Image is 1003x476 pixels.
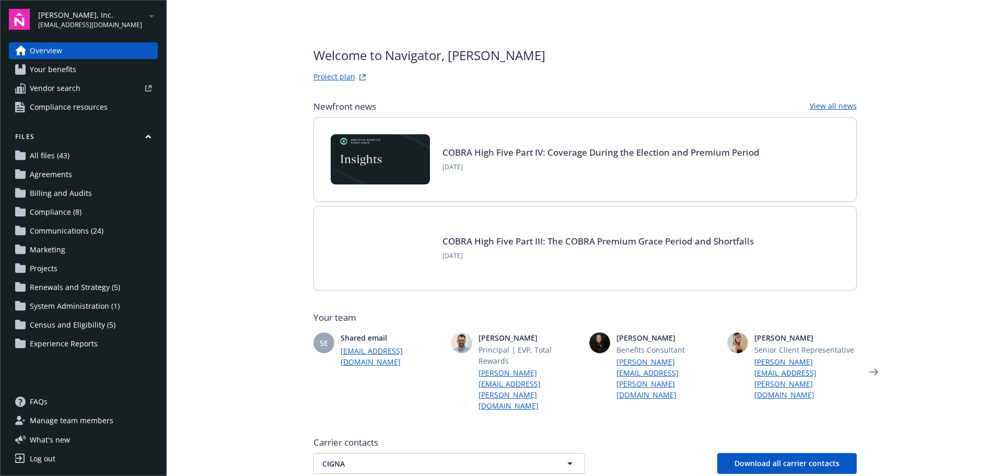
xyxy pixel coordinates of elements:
a: Renewals and Strategy (5) [9,279,158,296]
span: Download all carrier contacts [734,458,839,468]
span: Senior Client Representative [754,344,857,355]
span: Welcome to Navigator , [PERSON_NAME] [313,46,545,65]
span: Overview [30,42,62,59]
a: arrowDropDown [145,9,158,22]
span: [PERSON_NAME] [754,332,857,343]
a: FAQs [9,393,158,410]
span: Compliance resources [30,99,108,115]
span: [DATE] [442,251,754,261]
span: [PERSON_NAME] [479,332,581,343]
a: Marketing [9,241,158,258]
a: All files (43) [9,147,158,164]
a: System Administration (1) [9,298,158,315]
a: Your benefits [9,61,158,78]
span: Experience Reports [30,335,98,352]
img: photo [727,332,748,353]
span: Communications (24) [30,223,103,239]
a: [PERSON_NAME][EMAIL_ADDRESS][PERSON_NAME][DOMAIN_NAME] [479,367,581,411]
span: Renewals and Strategy (5) [30,279,120,296]
a: [EMAIL_ADDRESS][DOMAIN_NAME] [341,345,443,367]
span: Projects [30,260,57,277]
button: Download all carrier contacts [717,453,857,474]
span: Newfront news [313,100,376,113]
span: SE [320,338,328,349]
a: Projects [9,260,158,277]
a: Vendor search [9,80,158,97]
a: Manage team members [9,412,158,429]
span: [PERSON_NAME], Inc. [38,9,142,20]
a: Communications (24) [9,223,158,239]
span: [DATE] [442,162,760,172]
a: Billing and Audits [9,185,158,202]
span: Your team [313,311,857,324]
a: Compliance (8) [9,204,158,220]
span: [PERSON_NAME] [616,332,719,343]
a: View all news [810,100,857,113]
img: navigator-logo.svg [9,9,30,30]
span: Marketing [30,241,65,258]
span: Census and Eligibility (5) [30,317,115,333]
a: Next [865,364,882,380]
span: System Administration (1) [30,298,120,315]
span: All files (43) [30,147,69,164]
span: Benefits Consultant [616,344,719,355]
span: CIGNA [322,458,540,469]
span: Vendor search [30,80,80,97]
button: Files [9,132,158,145]
a: Compliance resources [9,99,158,115]
button: What's new [9,434,87,445]
a: projectPlanWebsite [356,71,369,84]
img: Card Image - EB Compliance Insights.png [331,134,430,184]
span: Carrier contacts [313,436,857,449]
img: photo [589,332,610,353]
span: Shared email [341,332,443,343]
a: [PERSON_NAME][EMAIL_ADDRESS][PERSON_NAME][DOMAIN_NAME] [616,356,719,400]
span: Compliance (8) [30,204,81,220]
span: Billing and Audits [30,185,92,202]
a: COBRA High Five Part III: The COBRA Premium Grace Period and Shortfalls [442,235,754,247]
a: [PERSON_NAME][EMAIL_ADDRESS][PERSON_NAME][DOMAIN_NAME] [754,356,857,400]
span: FAQs [30,393,48,410]
div: Log out [30,450,55,467]
a: Experience Reports [9,335,158,352]
a: Census and Eligibility (5) [9,317,158,333]
a: Agreements [9,166,158,183]
a: COBRA High Five Part IV: Coverage During the Election and Premium Period [442,146,760,158]
img: BLOG-Card Image - Compliance - COBRA High Five Pt 3 - 09-03-25.jpg [331,223,430,273]
span: Your benefits [30,61,76,78]
img: photo [451,332,472,353]
span: What ' s new [30,434,70,445]
span: [EMAIL_ADDRESS][DOMAIN_NAME] [38,20,142,30]
span: Manage team members [30,412,113,429]
span: Agreements [30,166,72,183]
a: Project plan [313,71,355,84]
span: Principal | EVP, Total Rewards [479,344,581,366]
a: Overview [9,42,158,59]
button: [PERSON_NAME], Inc.[EMAIL_ADDRESS][DOMAIN_NAME]arrowDropDown [38,9,158,30]
button: CIGNA [313,453,585,474]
